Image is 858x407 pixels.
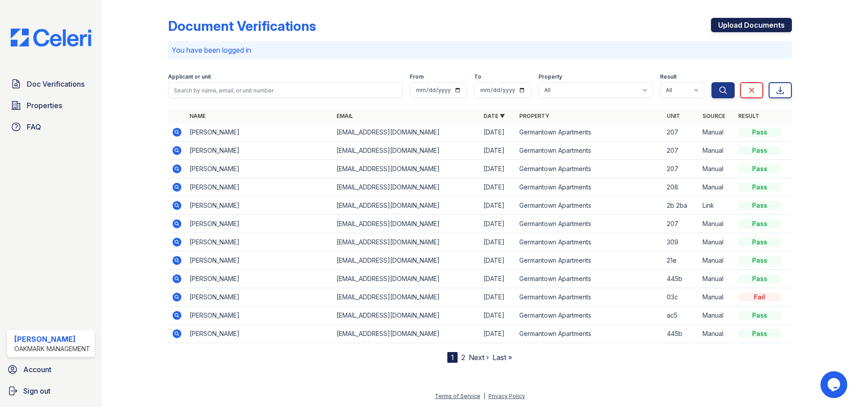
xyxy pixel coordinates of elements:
div: Pass [738,274,781,283]
td: [PERSON_NAME] [186,288,333,306]
a: Email [336,113,353,119]
td: 207 [663,123,699,142]
td: [PERSON_NAME] [186,233,333,252]
td: [DATE] [480,306,516,325]
div: Fail [738,293,781,302]
span: Doc Verifications [27,79,84,89]
a: Privacy Policy [488,393,525,399]
td: [DATE] [480,178,516,197]
a: FAQ [7,118,95,136]
a: Next › [469,353,489,362]
td: Germantown Apartments [516,178,663,197]
td: [EMAIL_ADDRESS][DOMAIN_NAME] [333,123,480,142]
td: [EMAIL_ADDRESS][DOMAIN_NAME] [333,142,480,160]
td: Manual [699,306,735,325]
div: Pass [738,238,781,247]
iframe: chat widget [820,371,849,398]
a: Terms of Service [435,393,480,399]
td: [PERSON_NAME] [186,197,333,215]
td: Germantown Apartments [516,215,663,233]
td: [PERSON_NAME] [186,142,333,160]
td: [PERSON_NAME] [186,306,333,325]
td: [PERSON_NAME] [186,325,333,343]
a: Upload Documents [711,18,792,32]
td: Manual [699,178,735,197]
a: Source [702,113,725,119]
td: Manual [699,123,735,142]
td: [DATE] [480,288,516,306]
a: Property [519,113,549,119]
div: Pass [738,256,781,265]
div: Pass [738,311,781,320]
td: [EMAIL_ADDRESS][DOMAIN_NAME] [333,270,480,288]
div: Pass [738,219,781,228]
td: 2b 2ba [663,197,699,215]
a: Unit [667,113,680,119]
a: Properties [7,97,95,114]
td: [EMAIL_ADDRESS][DOMAIN_NAME] [333,178,480,197]
td: 21e [663,252,699,270]
div: [PERSON_NAME] [14,334,90,344]
td: [EMAIL_ADDRESS][DOMAIN_NAME] [333,197,480,215]
div: Pass [738,164,781,173]
td: Manual [699,252,735,270]
img: CE_Logo_Blue-a8612792a0a2168367f1c8372b55b34899dd931a85d93a1a3d3e32e68fde9ad4.png [4,29,98,46]
label: Result [660,73,677,80]
td: [EMAIL_ADDRESS][DOMAIN_NAME] [333,160,480,178]
td: [DATE] [480,270,516,288]
td: [PERSON_NAME] [186,160,333,178]
span: Account [23,364,51,375]
td: Germantown Apartments [516,288,663,306]
td: Manual [699,288,735,306]
td: [DATE] [480,233,516,252]
td: Manual [699,215,735,233]
a: Name [189,113,206,119]
a: 2 [461,353,465,362]
td: [PERSON_NAME] [186,215,333,233]
td: Germantown Apartments [516,233,663,252]
div: Pass [738,146,781,155]
div: Oakmark Management [14,344,90,353]
td: [EMAIL_ADDRESS][DOMAIN_NAME] [333,252,480,270]
p: You have been logged in [172,45,788,55]
td: ac5 [663,306,699,325]
a: Account [4,361,98,378]
td: [EMAIL_ADDRESS][DOMAIN_NAME] [333,215,480,233]
a: Last » [492,353,512,362]
span: Properties [27,100,62,111]
td: 207 [663,215,699,233]
div: Pass [738,128,781,137]
td: 445b [663,270,699,288]
td: [DATE] [480,160,516,178]
td: [EMAIL_ADDRESS][DOMAIN_NAME] [333,233,480,252]
td: [PERSON_NAME] [186,252,333,270]
td: [EMAIL_ADDRESS][DOMAIN_NAME] [333,288,480,306]
td: [DATE] [480,123,516,142]
div: Pass [738,183,781,192]
td: Link [699,197,735,215]
td: Manual [699,142,735,160]
td: Germantown Apartments [516,306,663,325]
td: [EMAIL_ADDRESS][DOMAIN_NAME] [333,306,480,325]
div: Pass [738,201,781,210]
td: [PERSON_NAME] [186,270,333,288]
div: Document Verifications [168,18,316,34]
span: FAQ [27,122,41,132]
a: Date ▼ [484,113,505,119]
td: Germantown Apartments [516,123,663,142]
td: [DATE] [480,325,516,343]
td: [DATE] [480,252,516,270]
td: Manual [699,325,735,343]
label: Property [538,73,562,80]
a: Doc Verifications [7,75,95,93]
td: [DATE] [480,142,516,160]
td: Germantown Apartments [516,270,663,288]
td: Germantown Apartments [516,197,663,215]
td: [PERSON_NAME] [186,123,333,142]
td: 207 [663,142,699,160]
td: Manual [699,270,735,288]
td: Germantown Apartments [516,325,663,343]
td: 03c [663,288,699,306]
a: Sign out [4,382,98,400]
